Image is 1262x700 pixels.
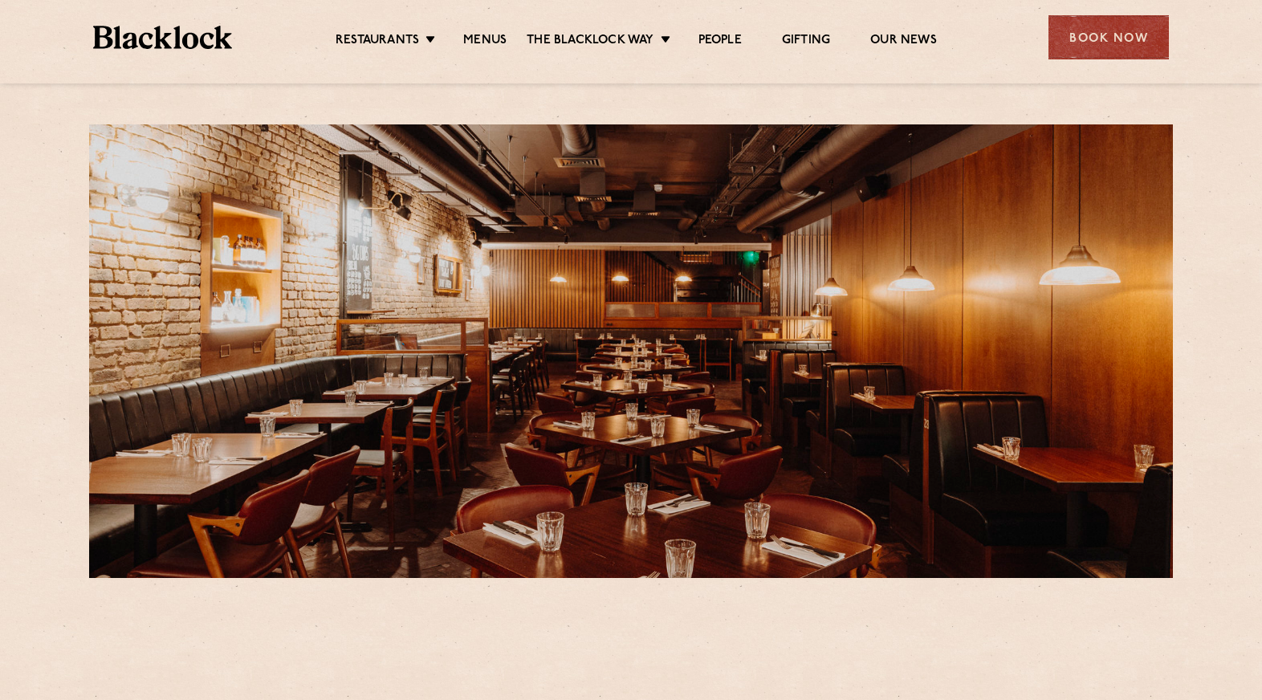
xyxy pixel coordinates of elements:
[463,33,507,51] a: Menus
[1048,15,1169,59] div: Book Now
[870,33,937,51] a: Our News
[336,33,419,51] a: Restaurants
[527,33,653,51] a: The Blacklock Way
[93,26,232,49] img: BL_Textured_Logo-footer-cropped.svg
[698,33,742,51] a: People
[782,33,830,51] a: Gifting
